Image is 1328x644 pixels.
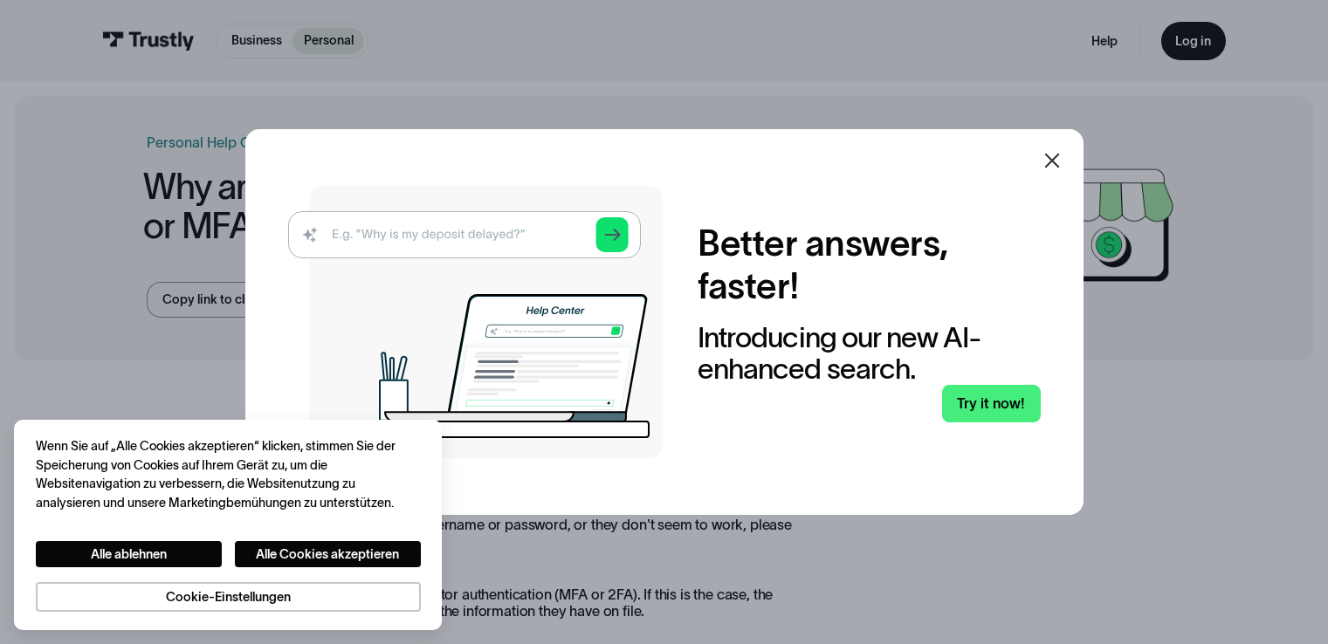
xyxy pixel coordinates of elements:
div: Cookie banner [14,420,442,630]
a: Try it now! [942,385,1041,422]
h2: Better answers, faster! [698,222,1040,307]
div: Wenn Sie auf „Alle Cookies akzeptieren“ klicken, stimmen Sie der Speicherung von Cookies auf Ihre... [36,437,421,512]
button: Alle ablehnen [36,541,222,568]
button: Alle Cookies akzeptieren [235,541,421,568]
div: Datenschutz [36,437,421,612]
div: Introducing our new AI-enhanced search. [698,322,1040,385]
button: Cookie-Einstellungen [36,582,421,613]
